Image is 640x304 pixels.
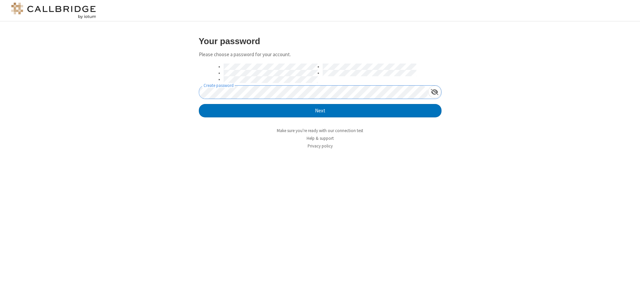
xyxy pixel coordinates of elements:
a: Privacy policy [308,143,333,149]
p: Please choose a password for your account. [199,51,442,59]
img: logo@2x.png [10,3,97,19]
input: Create password [199,86,428,99]
a: Help & support [307,135,334,141]
div: Show password [428,86,441,98]
button: Next [199,104,442,117]
h3: Your password [199,36,442,46]
a: Make sure you're ready with our connection test [277,128,363,133]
